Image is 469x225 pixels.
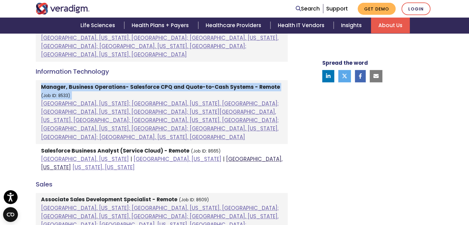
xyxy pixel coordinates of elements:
a: [US_STATE], [US_STATE] [72,164,135,171]
h4: Information Technology [36,68,288,75]
strong: Manager, Business Operations- Salesforce CPQ and Quote-to-Cash Systems - Remote [41,83,280,91]
a: [GEOGRAPHIC_DATA], [US_STATE] [134,155,221,163]
a: [GEOGRAPHIC_DATA], [US_STATE] [41,155,129,163]
span: | [223,155,224,163]
a: [GEOGRAPHIC_DATA], [US_STATE]; [GEOGRAPHIC_DATA], [US_STATE], [GEOGRAPHIC_DATA]; [GEOGRAPHIC_DATA... [41,100,279,141]
img: Veradigm logo [36,3,90,14]
strong: Associate Sales Development Specialist - Remote [41,196,177,203]
a: Health Plans + Payers [124,18,198,33]
strong: Salesforce Business Analyst (Service Cloud) - Remote [41,147,189,154]
a: Get Demo [358,3,396,15]
a: Support [326,5,348,12]
small: (Job ID: 8609) [179,197,209,203]
a: About Us [371,18,410,33]
small: (Job ID: 8665) [191,148,221,154]
a: Health IT Vendors [270,18,334,33]
strong: Spread the word [322,59,368,67]
a: Search [296,5,320,13]
a: Insights [334,18,371,33]
h4: Sales [36,181,288,188]
a: Login [401,2,430,15]
small: (Job ID: 8533) [41,93,70,99]
button: Open CMP widget [3,207,18,222]
span: | [130,155,132,163]
a: Healthcare Providers [198,18,270,33]
a: Life Sciences [73,18,124,33]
